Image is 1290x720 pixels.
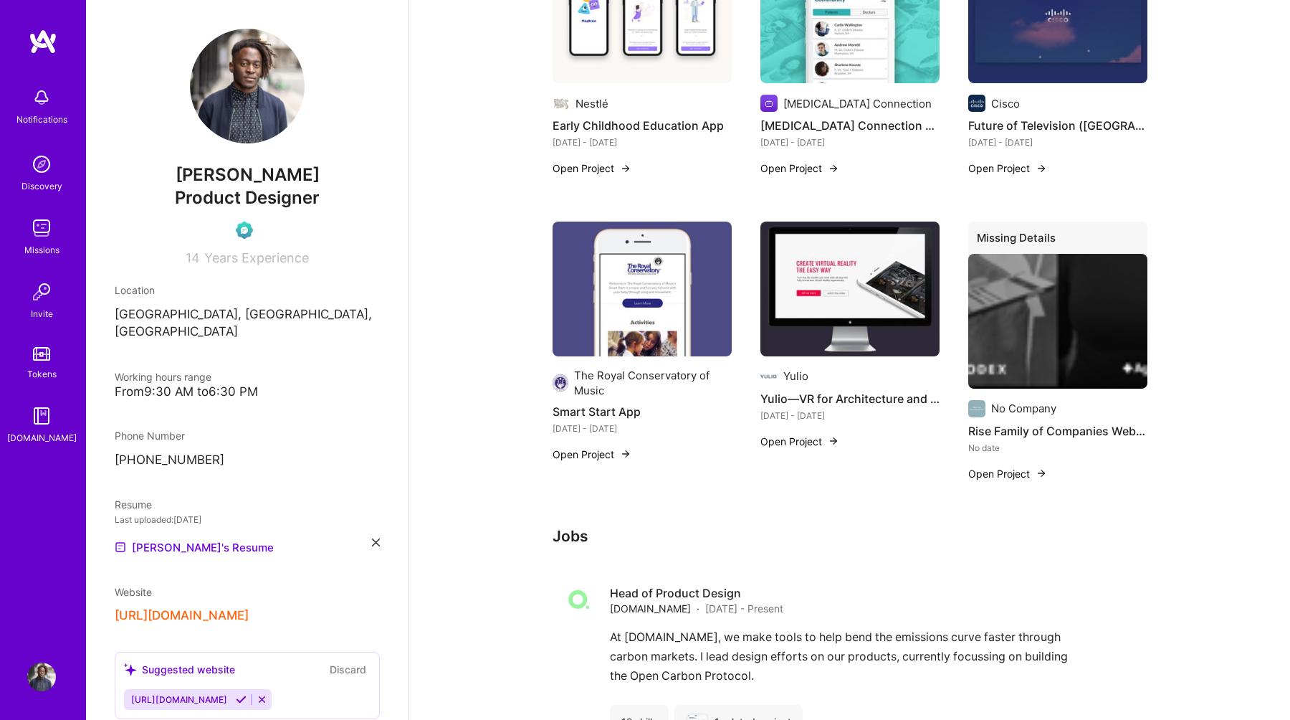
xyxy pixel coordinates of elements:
[115,371,211,383] span: Working hours range
[620,448,631,460] img: arrow-right
[968,161,1047,176] button: Open Project
[620,163,631,174] img: arrow-right
[783,96,932,111] div: [MEDICAL_DATA] Connection
[968,222,1147,260] div: Missing Details
[760,116,940,135] h4: [MEDICAL_DATA] Connection App
[828,163,839,174] img: arrow-right
[564,585,593,614] img: Company logo
[991,401,1056,416] div: No Company
[760,434,839,449] button: Open Project
[968,400,985,417] img: Company logo
[553,161,631,176] button: Open Project
[27,663,56,691] img: User Avatar
[115,306,380,341] p: [GEOGRAPHIC_DATA], [GEOGRAPHIC_DATA], [GEOGRAPHIC_DATA]
[828,435,839,447] img: arrow-right
[553,95,570,112] img: Company logo
[115,541,126,553] img: Resume
[257,694,267,705] i: Reject
[115,384,380,399] div: From 9:30 AM to 6:30 PM
[574,368,732,398] div: The Royal Conservatory of Music
[760,408,940,423] div: [DATE] - [DATE]
[968,95,985,112] img: Company logo
[33,347,50,361] img: tokens
[7,430,77,445] div: [DOMAIN_NAME]
[610,585,783,601] h4: Head of Product Design
[553,135,732,150] div: [DATE] - [DATE]
[27,278,56,306] img: Invite
[24,242,59,257] div: Missions
[760,95,778,112] img: Company logo
[553,116,732,135] h4: Early Childhood Education App
[991,96,1020,111] div: Cisco
[236,222,253,239] img: Evaluation Call Pending
[968,116,1147,135] h4: Future of Television ([GEOGRAPHIC_DATA])
[553,402,732,421] h4: Smart Start App
[760,368,778,385] img: Company logo
[175,187,320,208] span: Product Designer
[27,83,56,112] img: bell
[968,440,1147,455] div: No date
[783,369,808,384] div: Yulio
[575,96,608,111] div: Nestlé
[21,179,62,194] div: Discovery
[968,422,1147,440] h4: Rise Family of Companies Web Design
[204,250,309,265] span: Years Experience
[115,452,380,469] p: [PHONE_NUMBER]
[186,250,200,265] span: 14
[553,374,568,392] img: Company logo
[760,222,940,356] img: Yulio—VR for Architecture and Interior Design
[553,222,732,356] img: Smart Start App
[115,586,152,598] span: Website
[553,421,732,436] div: [DATE] - [DATE]
[968,466,1047,481] button: Open Project
[31,306,53,321] div: Invite
[115,512,380,527] div: Last uploaded: [DATE]
[697,601,699,616] span: ·
[115,283,380,298] div: Location
[115,498,152,511] span: Resume
[24,663,59,691] a: User Avatar
[760,161,839,176] button: Open Project
[968,254,1147,389] img: Rise Family of Companies Web Design
[124,662,235,677] div: Suggested website
[553,447,631,462] button: Open Project
[190,29,305,143] img: User Avatar
[124,663,136,676] i: icon SuggestedTeams
[760,389,940,408] h4: Yulio—VR for Architecture and Interior Design
[27,150,56,179] img: discovery
[553,527,1147,545] h3: Jobs
[27,214,56,242] img: teamwork
[27,402,56,430] img: guide book
[705,601,783,616] span: [DATE] - Present
[27,366,57,382] div: Tokens
[131,694,227,705] span: [URL][DOMAIN_NAME]
[610,601,691,616] span: [DOMAIN_NAME]
[16,112,67,127] div: Notifications
[29,29,57,55] img: logo
[236,694,247,705] i: Accept
[115,539,274,556] a: [PERSON_NAME]'s Resume
[325,661,371,678] button: Discard
[1036,468,1047,479] img: arrow-right
[115,164,380,186] span: [PERSON_NAME]
[760,135,940,150] div: [DATE] - [DATE]
[115,608,249,623] button: [URL][DOMAIN_NAME]
[115,430,185,442] span: Phone Number
[1036,163,1047,174] img: arrow-right
[372,539,380,546] i: icon Close
[968,135,1147,150] div: [DATE] - [DATE]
